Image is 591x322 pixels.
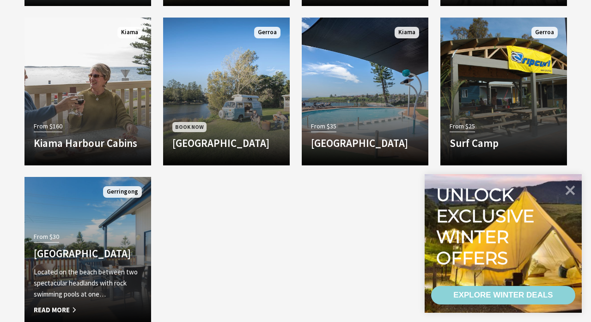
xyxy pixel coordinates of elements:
[311,137,419,150] h4: [GEOGRAPHIC_DATA]
[34,137,142,150] h4: Kiama Harbour Cabins
[436,184,538,268] div: Unlock exclusive winter offers
[34,304,142,316] span: Read More
[311,121,336,132] span: From $35
[117,27,142,38] span: Kiama
[453,286,553,304] div: EXPLORE WINTER DEALS
[34,267,142,300] p: Located on the beach between two spectacular headlands with rock swimming pools at one…
[302,18,428,165] a: From $35 [GEOGRAPHIC_DATA] Kiama
[450,121,475,132] span: From $25
[440,18,567,165] a: Another Image Used From $25 Surf Camp Gerroa
[254,27,280,38] span: Gerroa
[103,186,142,198] span: Gerringong
[172,122,207,132] span: Book Now
[450,137,558,150] h4: Surf Camp
[531,27,558,38] span: Gerroa
[34,231,59,242] span: From $30
[34,247,142,260] h4: [GEOGRAPHIC_DATA]
[431,286,575,304] a: EXPLORE WINTER DEALS
[395,27,419,38] span: Kiama
[24,18,151,165] a: From $160 Kiama Harbour Cabins Kiama
[34,121,62,132] span: From $160
[172,137,280,150] h4: [GEOGRAPHIC_DATA]
[163,18,290,165] a: Book Now [GEOGRAPHIC_DATA] Gerroa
